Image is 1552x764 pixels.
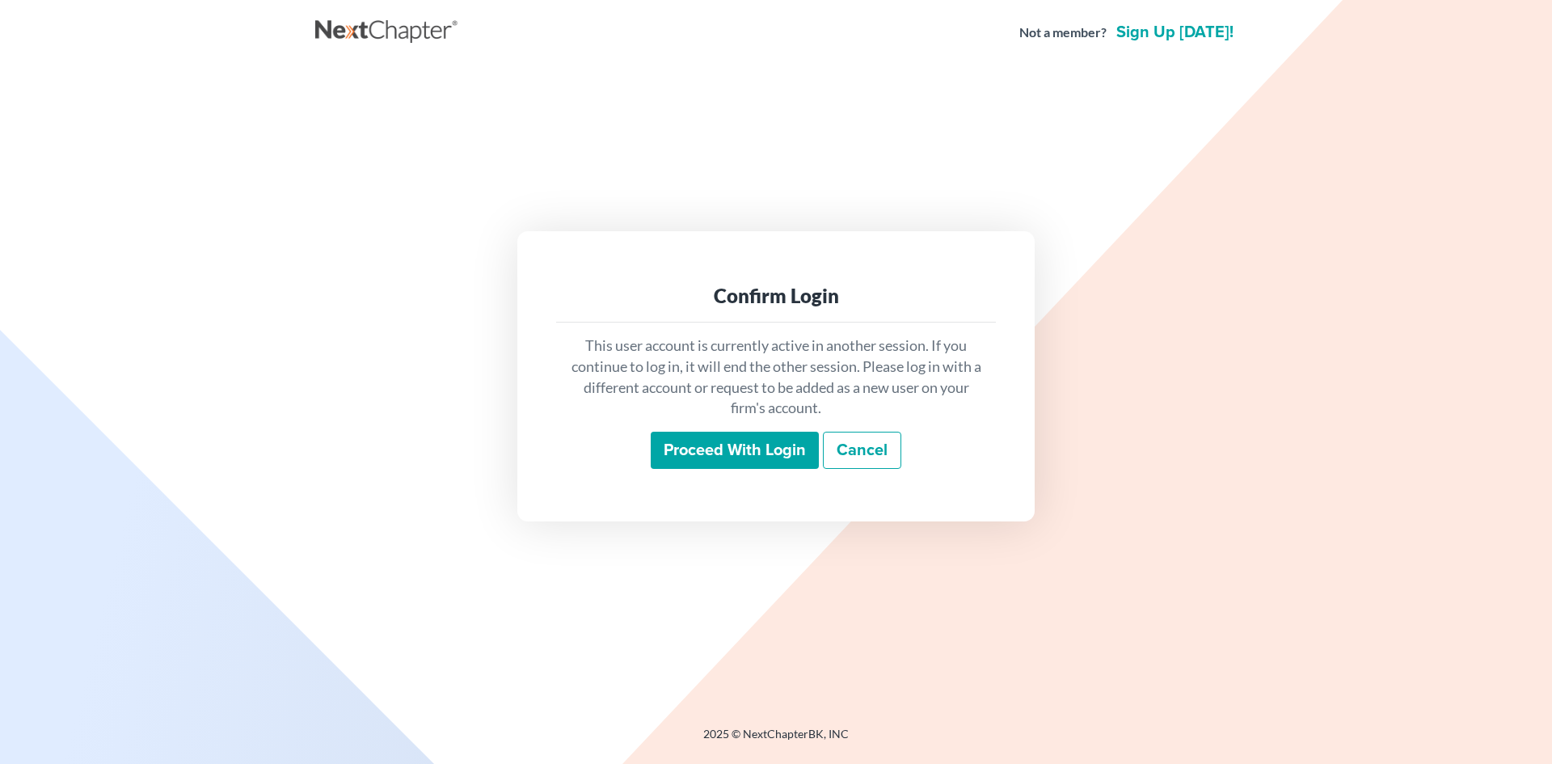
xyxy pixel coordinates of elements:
p: This user account is currently active in another session. If you continue to log in, it will end ... [569,336,983,419]
strong: Not a member? [1019,23,1107,42]
div: 2025 © NextChapterBK, INC [315,726,1237,755]
a: Cancel [823,432,901,469]
a: Sign up [DATE]! [1113,24,1237,40]
input: Proceed with login [651,432,819,469]
div: Confirm Login [569,283,983,309]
